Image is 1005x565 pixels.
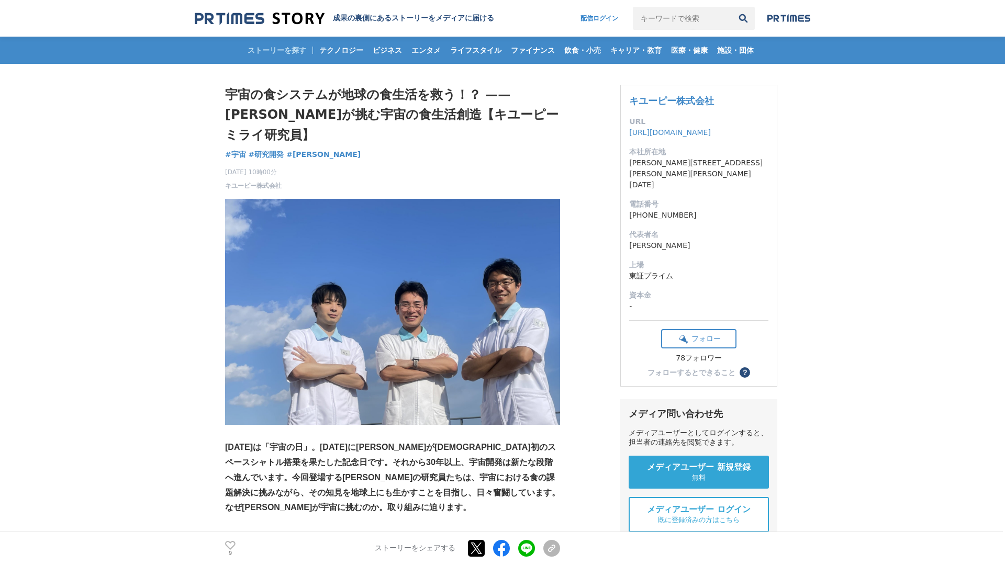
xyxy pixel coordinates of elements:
[629,229,768,240] dt: 代表者名
[629,95,714,106] a: キユーピー株式会社
[315,46,367,55] span: テクノロジー
[333,14,494,23] h2: 成果の裏側にあるストーリーをメディアに届ける
[315,37,367,64] a: テクノロジー
[629,408,769,420] div: メディア問い合わせ先
[195,12,494,26] a: 成果の裏側にあるストーリーをメディアに届ける 成果の裏側にあるストーリーをメディアに届ける
[225,199,560,425] img: thumbnail_24e871d0-83d7-11f0-81ba-bfccc2c5b4a3.jpg
[629,240,768,251] dd: [PERSON_NAME]
[667,37,712,64] a: 医療・健康
[647,369,735,376] div: フォローするとできること
[249,150,284,159] span: #研究開発
[661,354,736,363] div: 78フォロワー
[606,46,666,55] span: キャリア・教育
[629,290,768,301] dt: 資本金
[647,462,751,473] span: メディアユーザー 新規登録
[407,37,445,64] a: エンタメ
[560,46,605,55] span: 飲食・小売
[667,46,712,55] span: 医療・健康
[629,157,768,190] dd: [PERSON_NAME][STREET_ADDRESS][PERSON_NAME][PERSON_NAME][DATE]
[560,37,605,64] a: 飲食・小売
[629,270,768,281] dd: 東証プライム
[225,149,246,160] a: #宇宙
[713,37,758,64] a: 施設・団体
[692,473,706,482] span: 無料
[629,210,768,221] dd: [PHONE_NUMBER]
[286,149,361,160] a: #[PERSON_NAME]
[225,167,282,177] span: [DATE] 10時00分
[446,37,506,64] a: ライフスタイル
[767,14,810,22] img: prtimes
[658,515,740,525] span: 既に登録済みの方はこちら
[249,149,284,160] a: #研究開発
[507,46,559,55] span: ファイナンス
[629,456,769,489] a: メディアユーザー 新規登録 無料
[629,199,768,210] dt: 電話番号
[629,259,768,270] dt: 上場
[225,181,282,190] a: キユーピー株式会社
[225,551,236,556] p: 9
[570,7,629,30] a: 配信ログイン
[629,146,768,157] dt: 本社所在地
[629,497,769,532] a: メディアユーザー ログイン 既に登録済みの方はこちら
[225,150,246,159] span: #宇宙
[741,369,749,376] span: ？
[661,329,736,348] button: フォロー
[740,367,750,378] button: ？
[713,46,758,55] span: 施設・団体
[507,37,559,64] a: ファイナンス
[225,85,560,145] h1: 宇宙の食システムが地球の食生活を救う！？ —— [PERSON_NAME]が挑む宇宙の食生活創造【キユーピー ミライ研究員】
[375,544,455,553] p: ストーリーをシェアする
[368,37,406,64] a: ビジネス
[286,150,361,159] span: #[PERSON_NAME]
[446,46,506,55] span: ライフスタイル
[407,46,445,55] span: エンタメ
[225,530,560,546] p: 研究員プロフィール（写真左から）
[368,46,406,55] span: ビジネス
[606,37,666,64] a: キャリア・教育
[225,443,560,512] strong: [DATE]は「宇宙の日」。[DATE]に[PERSON_NAME]が[DEMOGRAPHIC_DATA]初のスペースシャトル搭乗を果たした記念日です。それから30年以上、宇宙開発は新たな段階へ...
[629,116,768,127] dt: URL
[647,504,751,515] span: メディアユーザー ログイン
[629,128,711,137] a: [URL][DOMAIN_NAME]
[732,7,755,30] button: 検索
[633,7,732,30] input: キーワードで検索
[195,12,325,26] img: 成果の裏側にあるストーリーをメディアに届ける
[629,428,769,447] div: メディアユーザーとしてログインすると、担当者の連絡先を閲覧できます。
[629,301,768,312] dd: -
